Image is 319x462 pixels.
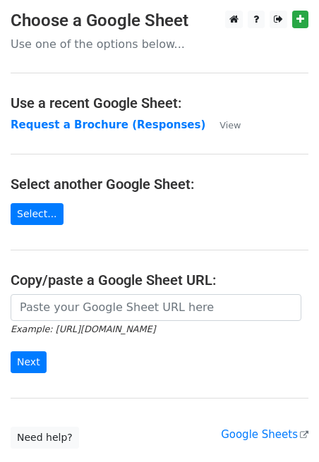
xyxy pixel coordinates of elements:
[11,203,64,225] a: Select...
[11,324,155,334] small: Example: [URL][DOMAIN_NAME]
[11,427,79,449] a: Need help?
[11,176,308,193] h4: Select another Google Sheet:
[11,11,308,31] h3: Choose a Google Sheet
[11,37,308,51] p: Use one of the options below...
[11,294,301,321] input: Paste your Google Sheet URL here
[11,351,47,373] input: Next
[221,428,308,441] a: Google Sheets
[11,95,308,111] h4: Use a recent Google Sheet:
[205,118,241,131] a: View
[219,120,241,130] small: View
[11,118,205,131] a: Request a Brochure (Responses)
[11,272,308,288] h4: Copy/paste a Google Sheet URL:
